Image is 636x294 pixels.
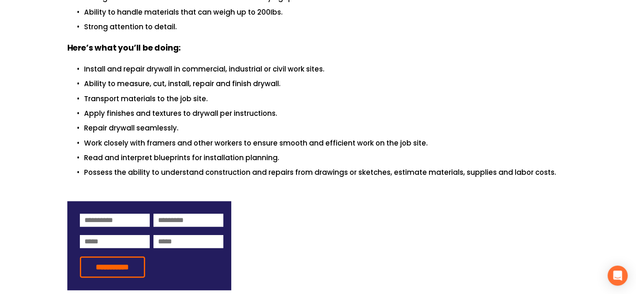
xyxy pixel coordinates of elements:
p: Read and interpret blueprints for installation planning. [84,152,569,164]
p: Transport materials to the job site. [84,93,569,105]
p: Work closely with framers and other workers to ensure smooth and efficient work on the job site. [84,138,569,149]
p: Ability to measure, cut, install, repair and finish drywall. [84,78,569,89]
p: Ability to handle materials that can weigh up to 200Ibs. [84,7,569,18]
p: Install and repair drywall in commercial, industrial or civil work sites. [84,64,569,75]
div: Open Intercom Messenger [608,266,628,286]
strong: Here’s what you’ll be doing: [67,42,181,54]
p: Apply finishes and textures to drywall per instructions. [84,108,569,119]
p: Repair drywall seamlessly. [84,123,569,134]
p: Possess the ability to understand construction and repairs from drawings or sketches, estimate ma... [84,167,569,178]
p: Strong attention to detail. [84,21,569,33]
